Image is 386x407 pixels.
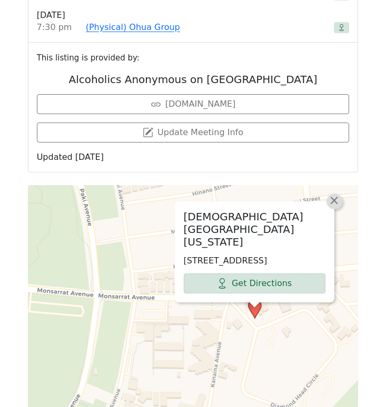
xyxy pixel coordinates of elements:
a: (Physical) Ohua Group [86,21,180,34]
a: Update Meeting Info [37,123,350,143]
p: [STREET_ADDRESS] [184,255,325,267]
span: × [329,194,339,207]
small: This listing is provided by: [37,51,350,65]
a: Get Directions [184,273,325,293]
a: Close popup [326,194,342,209]
div: 7:30 PM [37,21,82,34]
h3: [DATE] [37,9,350,21]
h2: Alcoholics Anonymous on [GEOGRAPHIC_DATA] [37,73,350,86]
h2: [DEMOGRAPHIC_DATA][GEOGRAPHIC_DATA][US_STATE] [184,210,325,248]
p: Updated [DATE] [37,151,350,164]
a: [DOMAIN_NAME] [37,94,350,114]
